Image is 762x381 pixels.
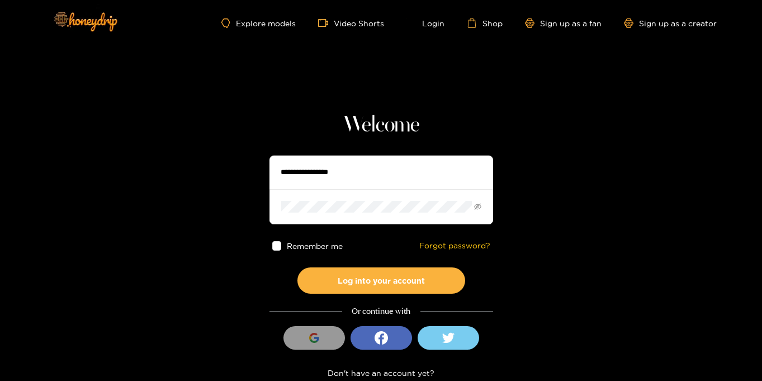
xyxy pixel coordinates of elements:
[269,305,493,318] div: Or continue with
[525,18,602,28] a: Sign up as a fan
[287,242,343,250] span: Remember me
[297,267,465,294] button: Log into your account
[406,18,444,28] a: Login
[624,18,717,28] a: Sign up as a creator
[318,18,334,28] span: video-camera
[474,203,481,210] span: eye-invisible
[221,18,295,28] a: Explore models
[269,366,493,379] div: Don't have an account yet?
[269,112,493,139] h1: Welcome
[467,18,503,28] a: Shop
[318,18,384,28] a: Video Shorts
[419,241,490,251] a: Forgot password?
